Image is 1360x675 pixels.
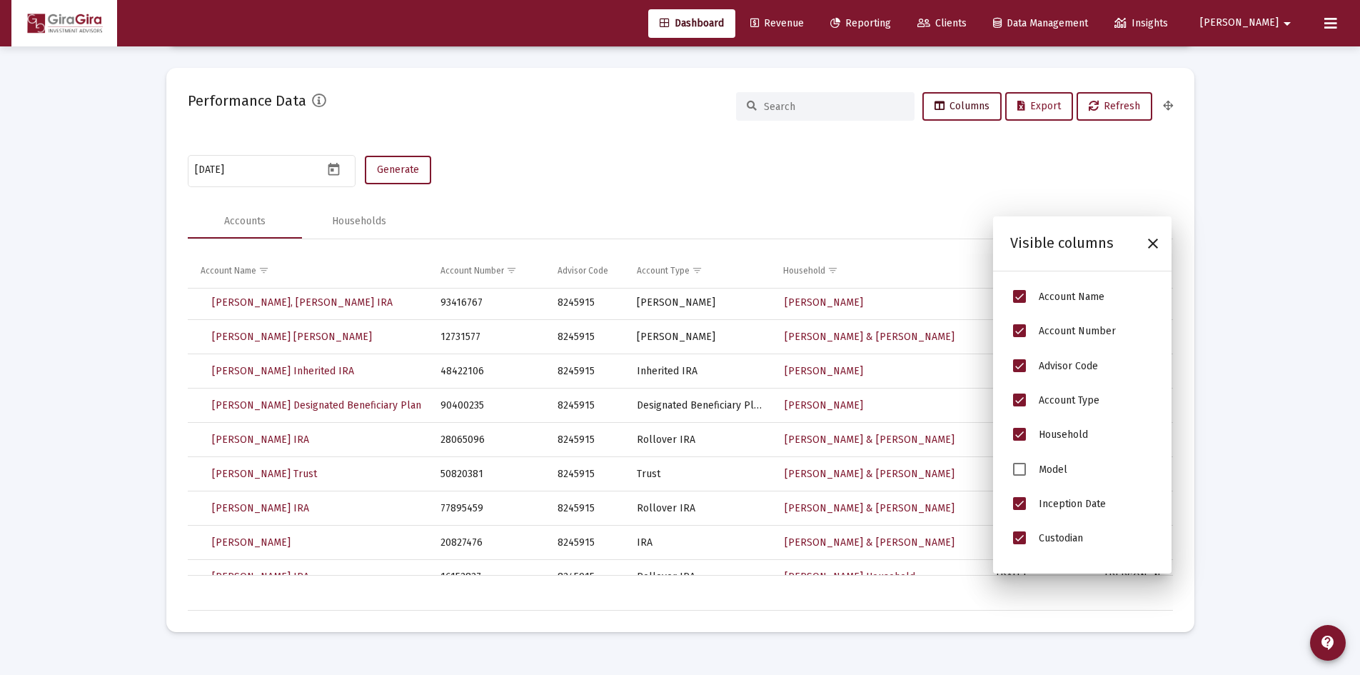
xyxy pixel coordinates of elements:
[785,502,954,514] span: [PERSON_NAME] & [PERSON_NAME]
[188,89,306,112] h2: Performance Data
[1010,521,1154,556] li: Custodian
[558,265,608,276] div: Advisor Code
[1010,418,1154,452] li: Household
[785,365,863,377] span: [PERSON_NAME]
[906,9,978,38] a: Clients
[637,265,690,276] div: Account Type
[627,491,773,526] td: Rollover IRA
[1279,9,1296,38] mat-icon: arrow_drop_down
[1039,291,1104,303] span: Account Name
[430,354,548,389] td: 48422106
[1183,9,1313,37] button: [PERSON_NAME]
[430,254,548,288] td: Column Account Number
[430,491,548,526] td: 77895459
[660,17,724,29] span: Dashboard
[783,429,956,450] a: [PERSON_NAME] & [PERSON_NAME]
[987,526,1095,560] td: [DATE]
[430,526,548,560] td: 20827476
[548,286,627,320] td: 8245915
[627,354,773,389] td: Inherited IRA
[258,265,269,276] span: Show filter options for column 'Account Name'
[1114,17,1168,29] span: Insights
[548,254,627,288] td: Column Advisor Code
[783,326,956,347] a: [PERSON_NAME] & [PERSON_NAME]
[819,9,902,38] a: Reporting
[1039,533,1083,545] span: Custodian
[1010,234,1114,253] div: Visible columns
[1039,429,1088,441] span: Household
[430,423,548,457] td: 28065096
[987,457,1095,491] td: [DATE]
[785,296,863,309] span: [PERSON_NAME]
[430,389,548,423] td: 90400235
[1010,453,1154,487] li: Model
[627,320,773,354] td: [PERSON_NAME]
[783,498,956,519] a: [PERSON_NAME] & [PERSON_NAME]
[627,254,773,288] td: Column Account Type
[1039,498,1106,510] span: Inception Date
[987,286,1095,320] td: [DATE]
[627,286,773,320] td: [PERSON_NAME]
[201,289,404,317] a: [PERSON_NAME], [PERSON_NAME] IRA
[739,9,815,38] a: Revenue
[430,560,548,594] td: 16152827
[212,536,291,549] span: [PERSON_NAME]
[1039,326,1116,338] span: Account Number
[1140,231,1166,256] div: Close
[750,17,804,29] span: Revenue
[201,391,433,420] a: [PERSON_NAME] Designated Beneficiary Plan
[987,354,1095,389] td: [DATE]
[785,331,954,343] span: [PERSON_NAME] & [PERSON_NAME]
[201,323,383,351] a: [PERSON_NAME] [PERSON_NAME]
[1017,100,1061,112] span: Export
[764,101,904,113] input: Search
[201,529,302,557] a: [PERSON_NAME]
[548,491,627,526] td: 8245915
[627,526,773,560] td: IRA
[201,563,321,591] a: [PERSON_NAME] IRA
[212,434,309,446] span: [PERSON_NAME] IRA
[323,159,344,179] button: Open calendar
[987,254,1095,288] td: Column Inception Date
[627,560,773,594] td: Rollover IRA
[827,265,838,276] span: Show filter options for column 'Household'
[1039,394,1099,406] span: Account Type
[785,536,954,549] span: [PERSON_NAME] & [PERSON_NAME]
[987,560,1095,594] td: [DATE]
[1103,9,1179,38] a: Insights
[212,468,317,480] span: [PERSON_NAME] Trust
[830,17,891,29] span: Reporting
[548,320,627,354] td: 8245915
[201,357,366,386] a: [PERSON_NAME] Inherited IRA
[1039,360,1098,372] span: Advisor Code
[201,426,321,454] a: [PERSON_NAME] IRA
[365,156,431,184] button: Generate
[1010,349,1154,384] li: Advisor Code
[627,389,773,423] td: Designated Beneficiary Plan
[1010,314,1154,349] li: Account Number
[987,491,1095,526] td: [DATE]
[506,265,517,276] span: Show filter options for column 'Account Number'
[1005,92,1073,121] button: Export
[987,389,1095,423] td: [DATE]
[785,468,954,480] span: [PERSON_NAME] & [PERSON_NAME]
[548,354,627,389] td: 8245915
[430,457,548,491] td: 50820381
[783,566,917,587] a: [PERSON_NAME] Household
[773,254,987,288] td: Column Household
[993,216,1172,574] div: Column Chooser
[648,9,735,38] a: Dashboard
[692,265,702,276] span: Show filter options for column 'Account Type'
[987,320,1095,354] td: [DATE]
[982,9,1099,38] a: Data Management
[332,214,386,229] div: Households
[783,532,956,553] a: [PERSON_NAME] & [PERSON_NAME]
[188,254,1173,611] div: Data grid
[548,389,627,423] td: 8245915
[1010,384,1154,418] li: Account Type
[783,464,956,484] a: [PERSON_NAME] & [PERSON_NAME]
[188,254,430,288] td: Column Account Name
[1010,556,1154,591] li: Current Balance
[1010,487,1154,521] li: Inception Date
[548,423,627,457] td: 8245915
